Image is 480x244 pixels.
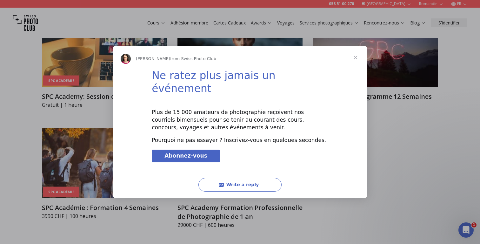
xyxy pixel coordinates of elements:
a: Abonnez-vous [152,150,220,162]
button: Write a reply [198,178,282,192]
h1: Ne ratez plus jamais un événement [152,69,328,99]
span: [PERSON_NAME] [136,56,170,61]
span: from Swiss Photo Club [170,56,216,61]
img: Profile image for Joan [121,54,131,64]
div: Plus de 15 000 amateurs de photographie reçoivent nos courriels bimensuels pour se tenir au coura... [152,109,328,131]
span: Close [344,46,367,69]
div: Pourquoi ne pas essayer ? Inscrivez-vous en quelques secondes. [152,137,328,144]
span: Abonnez-vous [164,152,207,159]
